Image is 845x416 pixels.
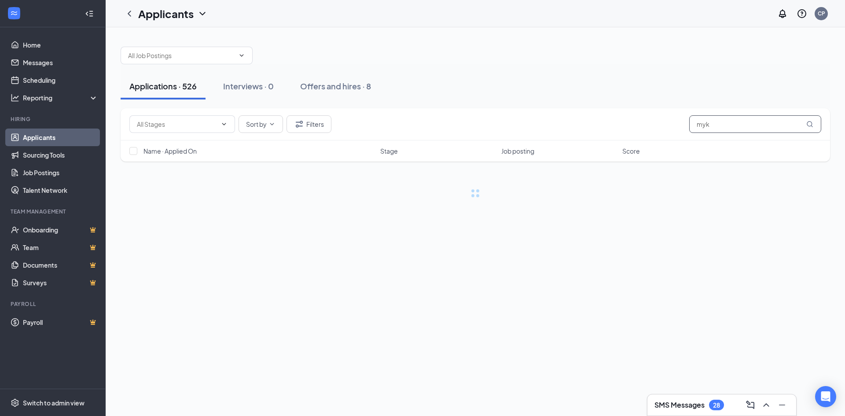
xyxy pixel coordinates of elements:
div: Reporting [23,93,99,102]
a: Sourcing Tools [23,146,98,164]
a: Job Postings [23,164,98,181]
a: Home [23,36,98,54]
a: SurveysCrown [23,274,98,291]
svg: ChevronDown [238,52,245,59]
button: Filter Filters [287,115,331,133]
button: ChevronUp [759,398,773,412]
svg: ChevronDown [197,8,208,19]
div: Interviews · 0 [223,81,274,92]
input: All Stages [137,119,217,129]
a: DocumentsCrown [23,256,98,274]
div: Switch to admin view [23,398,84,407]
a: Talent Network [23,181,98,199]
button: ComposeMessage [743,398,757,412]
svg: Analysis [11,93,19,102]
svg: QuestionInfo [797,8,807,19]
svg: Minimize [777,400,787,410]
svg: ChevronUp [761,400,772,410]
span: Stage [380,147,398,155]
a: PayrollCrown [23,313,98,331]
svg: Notifications [777,8,788,19]
div: Offers and hires · 8 [300,81,371,92]
span: Name · Applied On [143,147,197,155]
div: Team Management [11,208,96,215]
div: 28 [713,401,720,409]
svg: ChevronLeft [124,8,135,19]
a: Messages [23,54,98,71]
svg: Filter [294,119,305,129]
a: Applicants [23,129,98,146]
svg: ChevronDown [220,121,228,128]
div: Open Intercom Messenger [815,386,836,407]
svg: ChevronDown [268,121,276,128]
button: Sort byChevronDown [239,115,283,133]
div: CP [818,10,825,17]
button: Minimize [775,398,789,412]
span: Score [622,147,640,155]
svg: MagnifyingGlass [806,121,813,128]
span: Sort by [246,121,267,127]
svg: ComposeMessage [745,400,756,410]
input: All Job Postings [128,51,235,60]
div: Payroll [11,300,96,308]
svg: WorkstreamLogo [10,9,18,18]
span: Job posting [501,147,534,155]
h1: Applicants [138,6,194,21]
svg: Collapse [85,9,94,18]
a: Scheduling [23,71,98,89]
a: TeamCrown [23,239,98,256]
div: Hiring [11,115,96,123]
a: OnboardingCrown [23,221,98,239]
svg: Settings [11,398,19,407]
div: Applications · 526 [129,81,197,92]
input: Search in applications [689,115,821,133]
h3: SMS Messages [654,400,705,410]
